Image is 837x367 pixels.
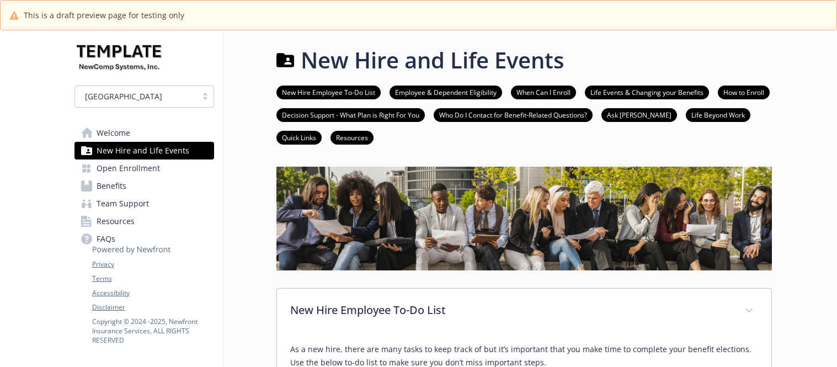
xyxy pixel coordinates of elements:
[92,317,214,345] p: Copyright © 2024 - 2025 , Newfront Insurance Services, ALL RIGHTS RESERVED
[92,288,214,298] a: Accessibility
[511,87,576,97] a: When Can I Enroll
[92,259,214,269] a: Privacy
[277,289,771,334] div: New Hire Employee To-Do List
[74,177,214,195] a: Benefits
[74,159,214,177] a: Open Enrollment
[85,91,162,102] span: [GEOGRAPHIC_DATA]
[434,109,593,120] a: Who Do I Contact for Benefit-Related Questions?
[585,87,709,97] a: Life Events & Changing your Benefits
[276,109,425,120] a: Decision Support - What Plan is Right For You
[718,87,770,97] a: How to Enroll
[74,142,214,159] a: New Hire and Life Events
[97,177,126,195] span: Benefits
[601,109,677,120] a: Ask [PERSON_NAME]
[390,87,502,97] a: Employee & Dependent Eligibility
[97,195,149,212] span: Team Support
[330,132,374,142] a: Resources
[74,230,214,248] a: FAQs
[276,167,772,270] img: new hire page banner
[276,87,381,97] a: New Hire Employee To-Do List
[74,195,214,212] a: Team Support
[74,124,214,142] a: Welcome
[276,132,322,142] a: Quick Links
[97,124,130,142] span: Welcome
[92,302,214,312] a: Disclaimer
[97,212,135,230] span: Resources
[686,109,750,120] a: Life Beyond Work
[92,274,214,284] a: Terms
[24,9,184,21] span: This is a draft preview page for testing only
[97,159,160,177] span: Open Enrollment
[290,302,732,318] p: New Hire Employee To-Do List
[74,212,214,230] a: Resources
[81,91,191,102] span: [GEOGRAPHIC_DATA]
[301,44,564,77] h1: New Hire and Life Events
[97,142,189,159] span: New Hire and Life Events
